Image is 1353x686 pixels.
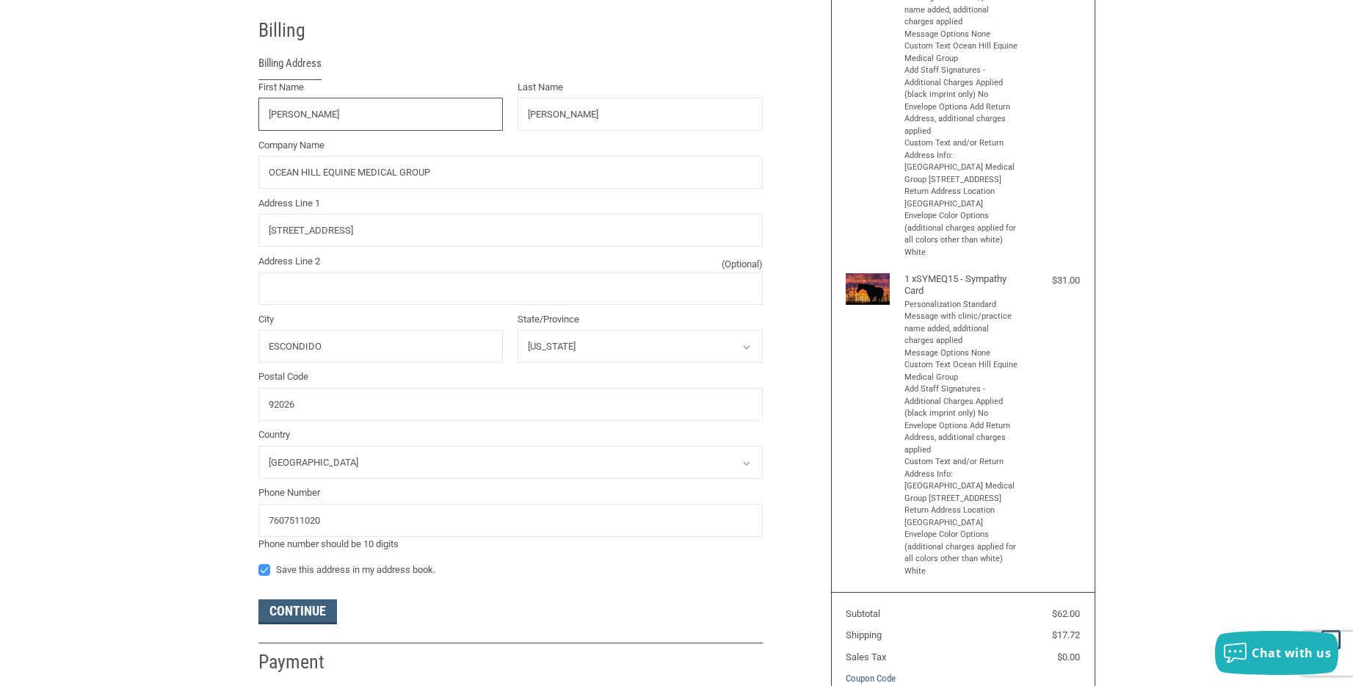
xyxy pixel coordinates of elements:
li: Envelope Options Add Return Address, additional charges applied [904,420,1018,457]
div: Phone number should be 10 digits [258,537,763,552]
li: Return Address Location [GEOGRAPHIC_DATA] [904,186,1018,210]
li: Custom Text Ocean Hill Equine Medical Group [904,359,1018,383]
label: State/Province [518,312,763,327]
li: Envelope Color Options (additional charges applied for all colors other than white) White [904,210,1018,259]
li: Custom Text and/or Return Address Info: [GEOGRAPHIC_DATA] Medical Group [STREET_ADDRESS] [904,456,1018,505]
label: Save this address in my address book. [258,564,763,576]
label: Country [258,427,763,442]
li: Return Address Location [GEOGRAPHIC_DATA] [904,505,1018,529]
span: Sales Tax [846,651,886,662]
label: City [258,312,504,327]
span: Subtotal [846,608,880,619]
h4: 1 x SYMEQ15 - Sympathy Card [904,273,1018,297]
li: Envelope Options Add Return Address, additional charges applied [904,101,1018,138]
li: Add Staff Signatures - Additional Charges Applied (black imprint only) No [904,65,1018,101]
span: Shipping [846,629,882,640]
legend: Billing Address [258,55,322,79]
h2: Payment [258,650,344,674]
small: (Optional) [722,257,763,272]
li: Custom Text Ocean Hill Equine Medical Group [904,40,1018,65]
button: Continue [258,599,337,624]
span: $62.00 [1052,608,1080,619]
span: Chat with us [1252,645,1331,661]
li: Add Staff Signatures - Additional Charges Applied (black imprint only) No [904,383,1018,420]
a: Coupon Code [846,673,896,684]
div: $31.00 [1021,273,1080,288]
label: Last Name [518,80,763,95]
li: Personalization Standard Message with clinic/practice name added, additional charges applied [904,299,1018,347]
li: Message Options None [904,347,1018,360]
li: Custom Text and/or Return Address Info: [GEOGRAPHIC_DATA] Medical Group [STREET_ADDRESS] [904,137,1018,186]
label: Address Line 2 [258,254,763,269]
li: Envelope Color Options (additional charges applied for all colors other than white) White [904,529,1018,577]
label: Phone Number [258,485,763,500]
h2: Billing [258,18,344,43]
button: Chat with us [1215,631,1338,675]
label: Postal Code [258,369,763,384]
li: Message Options None [904,29,1018,41]
label: Company Name [258,138,763,153]
span: $17.72 [1052,629,1080,640]
span: $0.00 [1057,651,1080,662]
label: First Name [258,80,504,95]
label: Address Line 1 [258,196,763,211]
